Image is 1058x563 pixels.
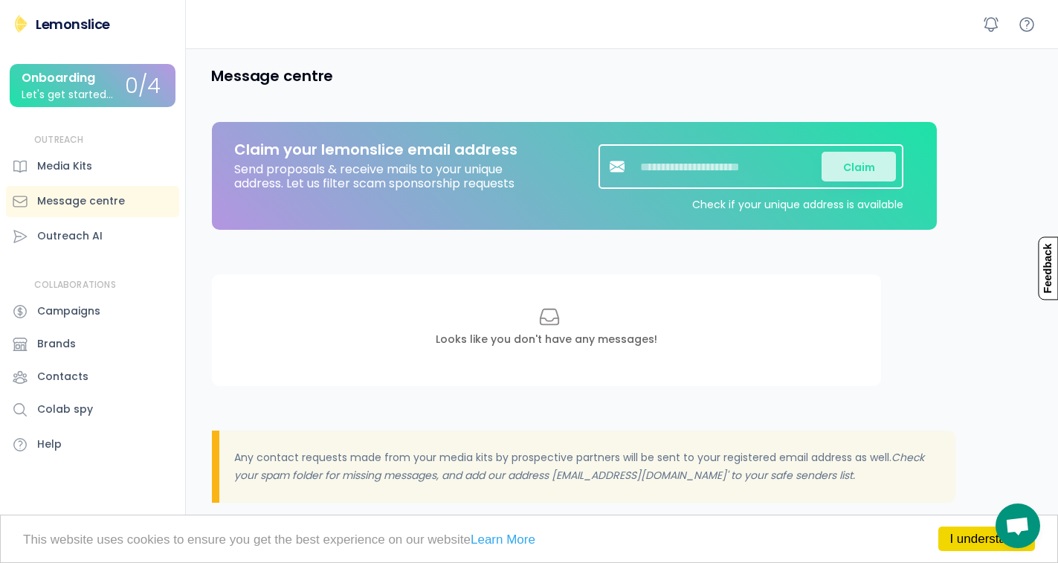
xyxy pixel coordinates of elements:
div: Lemonslice [36,15,110,33]
div: OUTREACH [34,134,84,147]
div: Any contact requests made from your media kits by prospective partners will be sent to your regis... [219,431,955,504]
h4: Message centre [211,66,333,86]
div: Check if your unique address is available [692,196,903,211]
div: Onboarding [22,71,95,85]
div: Help [37,437,62,452]
div: Outreach AI [37,228,103,244]
div: Open chat [996,504,1040,548]
div: Campaigns [37,303,100,319]
div: Looks like you don't have any messages! [436,332,657,347]
img: Lemonslice [12,15,30,33]
div: COLLABORATIONS [34,279,116,292]
div: Send proposals & receive mails to your unique address. Let us filter scam sponsorship requests [234,158,532,190]
div: Let's get started... [22,89,113,100]
div: Media Kits [37,158,92,174]
div: Colab spy [37,402,93,417]
div: Message centre [37,193,125,209]
button: Claim [822,152,896,181]
div: Claim your lemonslice email address [234,141,517,158]
a: I understand! [938,527,1035,551]
div: Brands [37,336,76,352]
p: This website uses cookies to ensure you get the best experience on our website [23,533,1035,546]
a: Learn More [471,533,535,547]
em: Check your spam folder for missing messages, and add our address [EMAIL_ADDRESS][DOMAIN_NAME]' to... [234,450,927,483]
div: 0/4 [125,75,161,98]
div: Contacts [37,369,88,385]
